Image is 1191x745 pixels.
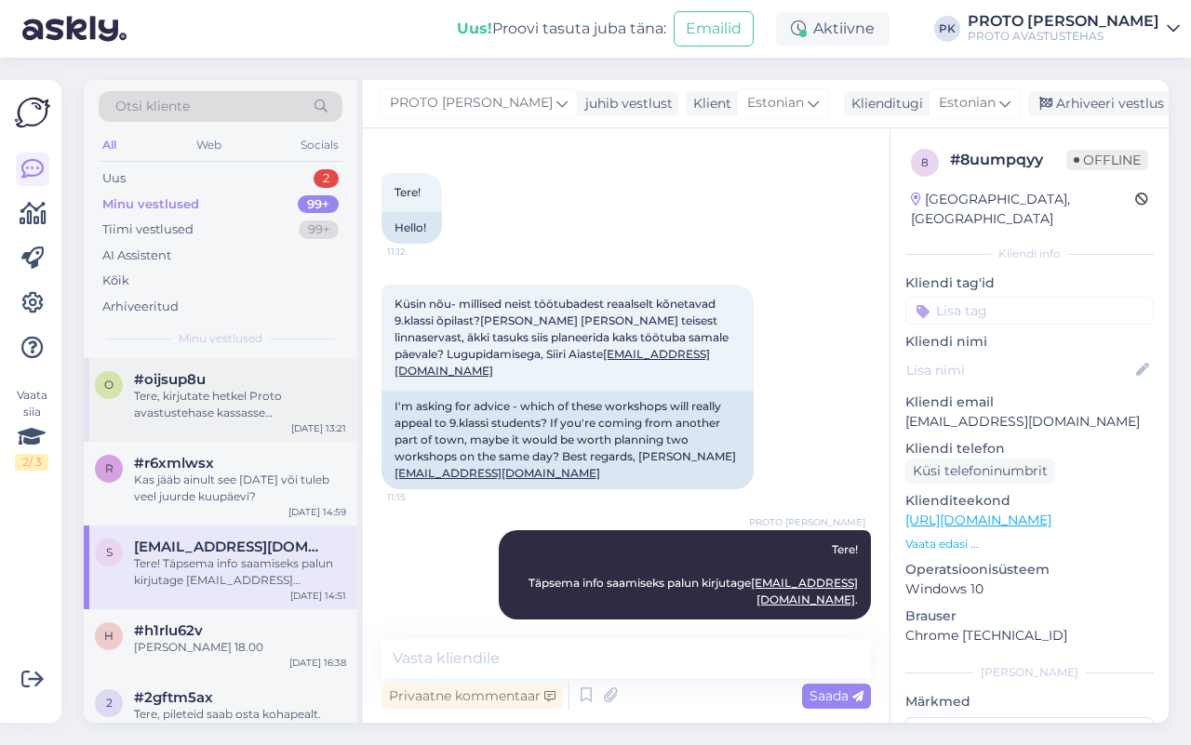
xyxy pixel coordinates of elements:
[134,388,346,421] div: Tere, kirjutate hetkel Proto avastustehase kassasse [PERSON_NAME] kahjuks selle küsimusega aidata...
[387,490,457,504] span: 11:15
[810,687,863,704] span: Saada
[291,421,346,435] div: [DATE] 13:21
[134,371,206,388] span: #oijsup8u
[905,491,1154,511] p: Klienditeekond
[950,149,1066,171] div: # 8uumpqyy
[939,93,996,113] span: Estonian
[395,185,421,199] span: Tere!
[905,606,1154,626] p: Brauser
[905,332,1154,352] p: Kliendi nimi
[104,629,114,643] span: h
[751,576,858,606] a: [EMAIL_ADDRESS][DOMAIN_NAME]
[288,505,346,519] div: [DATE] 14:59
[381,212,442,244] div: Hello!
[102,272,129,290] div: Kõik
[905,664,1154,681] div: [PERSON_NAME]
[905,246,1154,262] div: Kliendi info
[747,93,804,113] span: Estonian
[99,133,120,157] div: All
[905,692,1154,712] p: Märkmed
[905,626,1154,645] p: Chrome [TECHNICAL_ID]
[921,155,929,169] span: 8
[314,169,339,188] div: 2
[290,589,346,603] div: [DATE] 14:51
[911,190,1135,229] div: [GEOGRAPHIC_DATA], [GEOGRAPHIC_DATA]
[102,246,171,265] div: AI Assistent
[905,392,1154,412] p: Kliendi email
[905,412,1154,432] p: [EMAIL_ADDRESS][DOMAIN_NAME]
[457,18,666,40] div: Proovi tasuta juba täna:
[457,20,492,37] b: Uus!
[289,656,346,670] div: [DATE] 16:38
[968,14,1180,44] a: PROTO [PERSON_NAME]PROTO AVASTUSTEHAS
[906,360,1132,380] input: Lisa nimi
[15,387,48,471] div: Vaata siia
[934,16,960,42] div: PK
[102,298,179,316] div: Arhiveeritud
[134,539,328,555] span: siiri.aiaste@mvk.ee
[134,689,213,706] span: #2gftm5ax
[105,461,114,475] span: r
[104,378,114,392] span: o
[102,169,126,188] div: Uus
[905,579,1154,599] p: Windows 10
[578,94,673,113] div: juhib vestlust
[102,195,199,214] div: Minu vestlused
[905,536,1154,552] p: Vaata edasi ...
[1066,150,1148,170] span: Offline
[674,11,754,47] button: Emailid
[796,620,865,634] span: 14:51
[134,706,346,723] div: Tere, pileteid saab osta kohapealt.
[298,195,339,214] div: 99+
[905,439,1154,459] p: Kliendi telefon
[15,454,48,471] div: 2 / 3
[686,94,731,113] div: Klient
[381,391,754,489] div: I'm asking for advice - which of these workshops will really appeal to 9.klassi students? If you'...
[381,684,563,709] div: Privaatne kommentaar
[134,622,203,639] span: #h1rlu62v
[134,555,346,589] div: Tere! Täpsema info saamiseks palun kirjutage [EMAIL_ADDRESS][DOMAIN_NAME] .
[179,330,262,347] span: Minu vestlused
[905,273,1154,293] p: Kliendi tag'id
[106,696,113,710] span: 2
[749,515,865,529] span: PROTO [PERSON_NAME]
[115,97,190,116] span: Otsi kliente
[1028,91,1171,116] div: Arhiveeri vestlus
[968,29,1159,44] div: PROTO AVASTUSTEHAS
[968,14,1159,29] div: PROTO [PERSON_NAME]
[297,133,342,157] div: Socials
[106,545,113,559] span: s
[390,93,553,113] span: PROTO [PERSON_NAME]
[905,512,1051,528] a: [URL][DOMAIN_NAME]
[395,466,600,480] a: [EMAIL_ADDRESS][DOMAIN_NAME]
[299,220,339,239] div: 99+
[15,95,50,130] img: Askly Logo
[387,245,457,259] span: 11:12
[905,297,1154,325] input: Lisa tag
[134,472,346,505] div: Kas jääb ainult see [DATE] või tuleb veel juurde kuupäevi?
[134,455,214,472] span: #r6xmlwsx
[193,133,225,157] div: Web
[134,639,346,656] div: [PERSON_NAME] 18.00
[102,220,194,239] div: Tiimi vestlused
[905,560,1154,579] p: Operatsioonisüsteem
[776,12,890,46] div: Aktiivne
[905,459,1055,484] div: Küsi telefoninumbrit
[844,94,923,113] div: Klienditugi
[395,297,731,378] span: Küsin nõu- millised neist töötubadest reaalselt kõnetavad 9.klassi õpilast?[PERSON_NAME] [PERSON_...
